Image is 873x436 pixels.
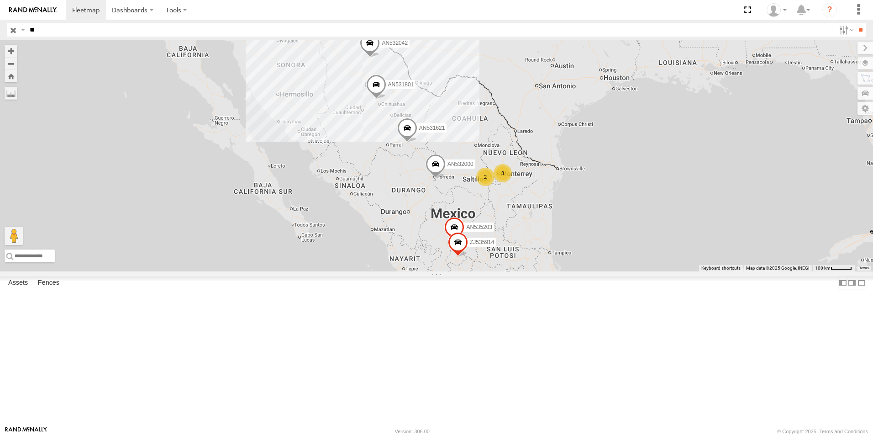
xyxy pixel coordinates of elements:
[470,239,494,245] span: ZJ535914
[447,161,473,167] span: AN532000
[494,164,512,182] div: 3
[476,168,494,186] div: 2
[857,102,873,115] label: Map Settings
[419,125,445,132] span: AN531621
[5,87,17,100] label: Measure
[19,23,26,37] label: Search Query
[746,266,810,271] span: Map data ©2025 Google, INEGI
[857,276,866,290] label: Hide Summary Table
[5,427,47,436] a: Visit our Website
[812,265,855,271] button: Map Scale: 100 km per 43 pixels
[4,276,32,289] label: Assets
[33,276,64,289] label: Fences
[815,266,831,271] span: 100 km
[395,429,430,434] div: Version: 306.00
[763,3,790,17] div: Omar Miranda
[847,276,857,290] label: Dock Summary Table to the Right
[822,3,837,17] i: ?
[838,276,847,290] label: Dock Summary Table to the Left
[388,81,414,88] span: AN531801
[382,40,408,46] span: AN532042
[466,224,492,230] span: AN535203
[5,57,17,70] button: Zoom out
[859,266,869,270] a: Terms (opens in new tab)
[820,429,868,434] a: Terms and Conditions
[777,429,868,434] div: © Copyright 2025 -
[5,227,23,245] button: Drag Pegman onto the map to open Street View
[701,265,741,271] button: Keyboard shortcuts
[5,70,17,82] button: Zoom Home
[5,45,17,57] button: Zoom in
[9,7,57,13] img: rand-logo.svg
[836,23,855,37] label: Search Filter Options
